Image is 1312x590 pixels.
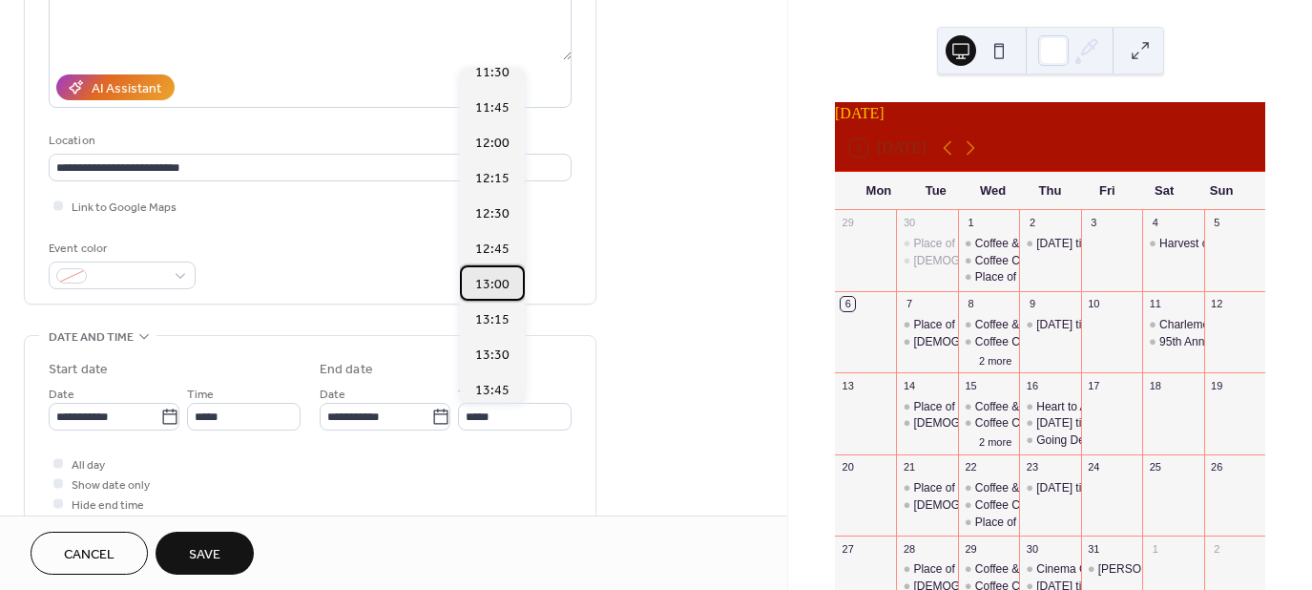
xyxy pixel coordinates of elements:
button: 2 more [971,432,1019,449]
div: Location [49,131,568,151]
button: 2 more [971,351,1019,368]
div: 29 [964,541,978,556]
div: Going Deeper [1036,432,1108,449]
div: Sat [1135,172,1193,210]
div: Wesley Ladies Circle [1081,561,1142,578]
div: 29 [841,216,855,230]
div: 2 [1210,541,1224,556]
div: 21 [902,460,916,474]
span: Date and time [49,327,134,348]
div: [DEMOGRAPHIC_DATA] Circle [913,497,1073,514]
div: 30 [1025,541,1039,556]
span: Show date only [72,475,150,495]
div: Coffee Club [958,334,1019,350]
div: 4 [1148,216,1162,230]
div: 3 [1087,216,1101,230]
div: Place of Welcome [896,399,957,415]
div: 22 [964,460,978,474]
div: Harvest of Talents [1159,236,1251,252]
div: 9 [1025,297,1039,311]
div: 5 [1210,216,1224,230]
div: 17 [1087,378,1101,392]
span: 13:00 [475,275,510,295]
div: Charlemont Coffee Morning [1142,317,1203,333]
div: [DATE] time [1036,317,1097,333]
div: Harvest of Talents [1142,236,1203,252]
div: Event color [49,239,192,259]
div: 1 [964,216,978,230]
div: Coffee & Craft [958,561,1019,578]
div: Ladies Circle [896,253,957,269]
span: 13:30 [475,346,510,366]
div: Thursday time [1019,317,1080,333]
div: [DATE] [835,102,1265,125]
span: Date [320,385,345,405]
div: Place of Welcome [975,269,1068,285]
div: AI Assistant [92,79,161,99]
span: Save [189,545,220,565]
div: 6 [841,297,855,311]
div: Ladies Circle [896,334,957,350]
span: All day [72,455,105,475]
div: [DEMOGRAPHIC_DATA] Circle [913,334,1073,350]
div: Thu [1022,172,1079,210]
div: Thursday time [1019,480,1080,496]
div: Coffee & Craft [975,561,1048,578]
div: Place of Welcome [896,317,957,333]
div: Coffee & Craft [958,480,1019,496]
div: Place of Welcome [896,236,957,252]
div: Thursday time [1019,415,1080,432]
div: 25 [1148,460,1162,474]
div: Coffee Club [975,334,1035,350]
div: Place of Welcome [896,561,957,578]
div: 28 [902,541,916,556]
div: 10 [1087,297,1101,311]
div: Place of Welcome [913,317,1006,333]
div: Coffee Club [975,415,1035,432]
div: Coffee & Craft [958,236,1019,252]
div: 95th Anniversary Afternoon Tea [1142,334,1203,350]
div: Place of Welcome [913,236,1006,252]
div: 14 [902,378,916,392]
div: 11 [1148,297,1162,311]
div: Place of Welcome [975,515,1068,531]
div: Coffee & Craft [975,317,1048,333]
div: Coffee & Craft [958,399,1019,415]
div: 1 [1148,541,1162,556]
div: Coffee Club [958,415,1019,432]
div: Place of Welcome [913,399,1006,415]
div: Cinema Club [1036,561,1102,578]
span: 12:30 [475,204,510,224]
span: 12:15 [475,169,510,189]
div: [DATE] time [1036,236,1097,252]
span: Time [458,385,485,405]
div: Coffee Club [958,497,1019,514]
div: Place of Welcome [896,480,957,496]
div: Coffee Club [975,253,1035,269]
div: Ladies Circle [896,415,957,432]
div: 13 [841,378,855,392]
div: [DEMOGRAPHIC_DATA] Circle [913,415,1073,432]
span: 12:00 [475,134,510,154]
div: Fri [1078,172,1135,210]
div: 31 [1087,541,1101,556]
span: 13:45 [475,381,510,401]
span: Link to Google Maps [72,198,177,218]
button: Save [156,532,254,575]
div: Wed [965,172,1022,210]
button: AI Assistant [56,74,175,100]
span: 12:45 [475,240,510,260]
div: 15 [964,378,978,392]
div: Heart to Art [1019,399,1080,415]
div: Place of Welcome [958,515,1019,531]
div: Thursday time [1019,236,1080,252]
span: 13:15 [475,310,510,330]
div: 8 [964,297,978,311]
span: Hide end time [72,495,144,516]
div: 23 [1025,460,1039,474]
div: [DATE] time [1036,480,1097,496]
div: [DATE] time [1036,415,1097,432]
div: Place of Welcome [913,561,1006,578]
div: 16 [1025,378,1039,392]
div: 26 [1210,460,1224,474]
